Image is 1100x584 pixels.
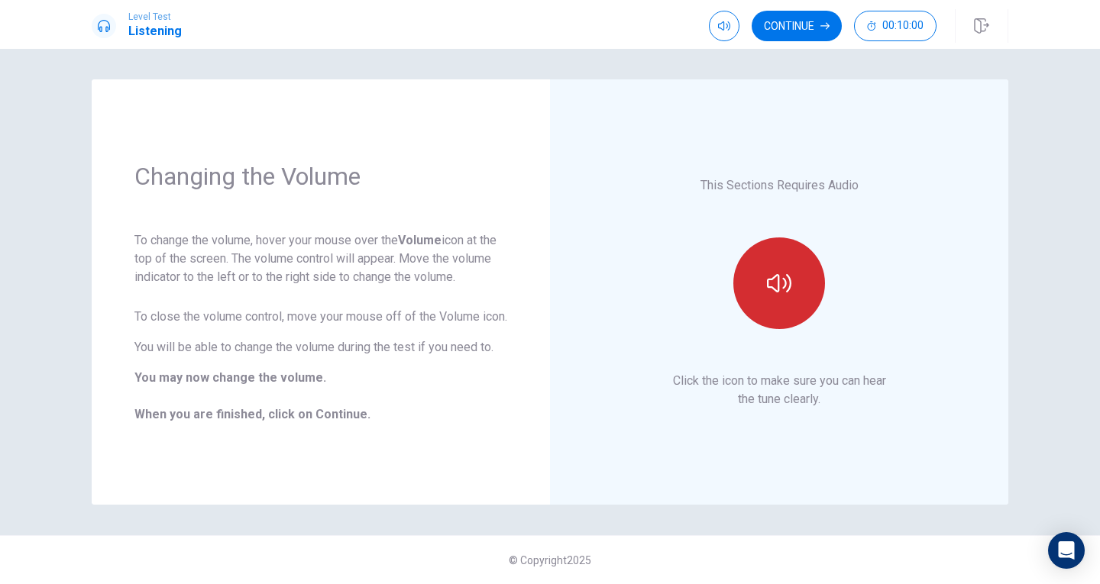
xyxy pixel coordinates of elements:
strong: Volume [398,233,442,247]
p: Click the icon to make sure you can hear the tune clearly. [673,372,886,408]
h1: Listening [128,22,182,40]
div: Open Intercom Messenger [1048,532,1085,569]
h1: Changing the Volume [134,161,507,192]
button: 00:10:00 [854,11,937,41]
p: To change the volume, hover your mouse over the icon at the top of the screen. The volume control... [134,231,507,286]
p: To close the volume control, move your mouse off of the Volume icon. [134,308,507,326]
span: © Copyright 2025 [509,554,591,566]
p: You will be able to change the volume during the test if you need to. [134,338,507,357]
p: This Sections Requires Audio [700,176,859,195]
b: You may now change the volume. When you are finished, click on Continue. [134,370,370,421]
button: Continue [752,11,842,41]
span: Level Test [128,11,182,22]
span: 00:10:00 [882,20,924,32]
